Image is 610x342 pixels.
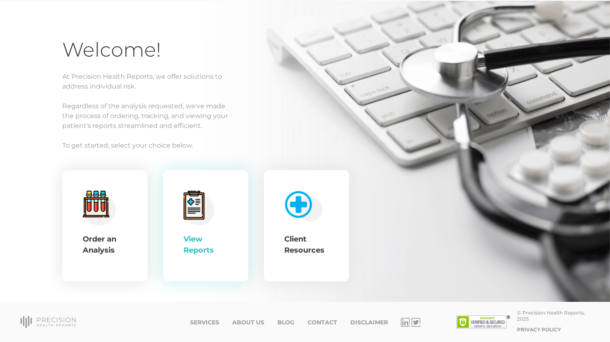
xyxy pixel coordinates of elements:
[517,326,560,333] a: Privacy Policy
[62,38,548,62] h1: Welcome!
[62,141,548,150] p: To get started, select your choice below.
[284,234,329,256] div: Client Resources
[281,187,323,222] img: client-resource.c5a3b187.png
[277,319,294,326] a: Blog
[184,234,228,256] div: View Reports
[350,319,388,326] a: Disclaimer
[62,72,548,91] p: At Precision Health Reports, we offer solutions to address individual risk.
[83,234,127,256] div: Order an Analysis
[307,319,337,326] a: Contact
[456,315,510,328] img: SSL site seal - click to verify
[62,101,548,131] p: Regardless of the analysis requested, we've made the process of ordering, tracking, and viewing y...
[517,310,590,322] div: © Precision Health Reports, 2025
[232,319,264,326] a: About Us
[190,319,219,326] a: Services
